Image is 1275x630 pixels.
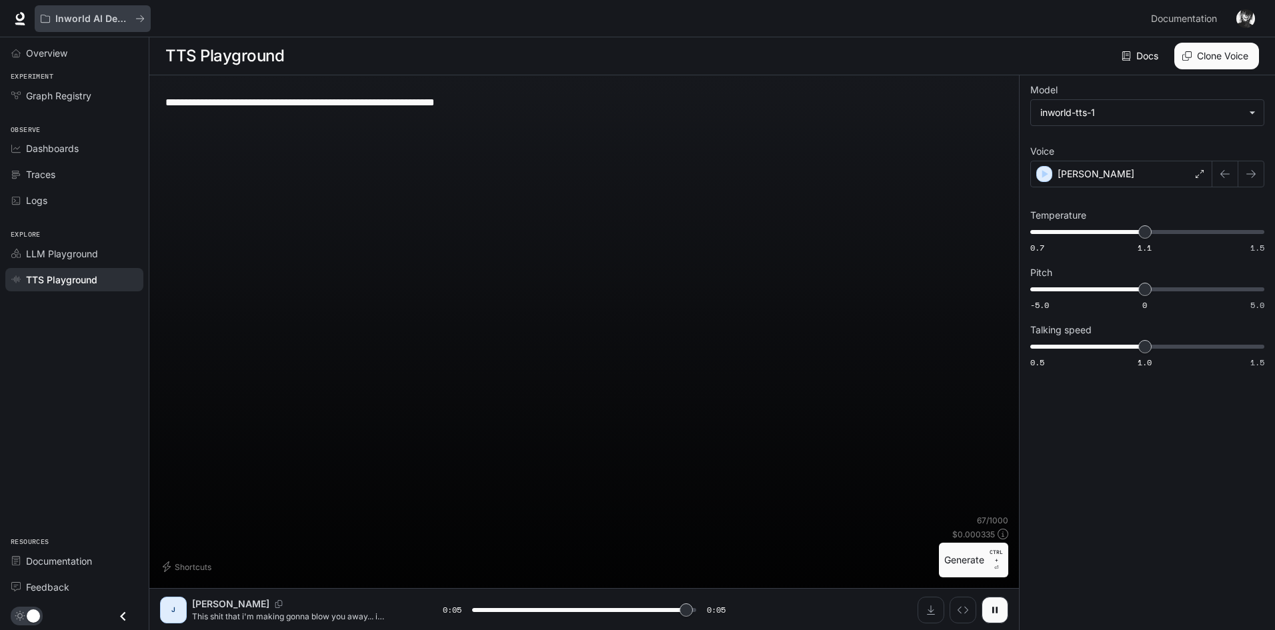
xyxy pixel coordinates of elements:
[192,597,269,611] p: [PERSON_NAME]
[165,43,284,69] h1: TTS Playground
[952,529,995,540] p: $ 0.000335
[5,575,143,599] a: Feedback
[1151,11,1217,27] span: Documentation
[26,141,79,155] span: Dashboards
[707,603,726,617] span: 0:05
[163,599,184,621] div: J
[1030,211,1086,220] p: Temperature
[1142,299,1147,311] span: 0
[990,548,1003,572] p: ⏎
[108,603,138,630] button: Close drawer
[26,193,47,207] span: Logs
[26,273,97,287] span: TTS Playground
[26,46,67,60] span: Overview
[1030,147,1054,156] p: Voice
[5,242,143,265] a: LLM Playground
[939,543,1008,577] button: GenerateCTRL +⏎
[1040,106,1242,119] div: inworld-tts-1
[27,608,40,623] span: Dark mode toggle
[26,580,69,594] span: Feedback
[5,41,143,65] a: Overview
[5,549,143,573] a: Documentation
[918,597,944,623] button: Download audio
[192,611,411,622] p: This shit that i'm making gonna blow you away... i mean...literally
[1138,357,1152,368] span: 1.0
[1030,325,1092,335] p: Talking speed
[1232,5,1259,32] button: User avatar
[443,603,461,617] span: 0:05
[1119,43,1164,69] a: Docs
[1236,9,1255,28] img: User avatar
[5,189,143,212] a: Logs
[1058,167,1134,181] p: [PERSON_NAME]
[1250,242,1264,253] span: 1.5
[950,597,976,623] button: Inspect
[5,137,143,160] a: Dashboards
[990,548,1003,564] p: CTRL +
[1146,5,1227,32] a: Documentation
[977,515,1008,526] p: 67 / 1000
[26,167,55,181] span: Traces
[5,84,143,107] a: Graph Registry
[269,600,288,608] button: Copy Voice ID
[1030,85,1058,95] p: Model
[55,13,130,25] p: Inworld AI Demos
[1250,299,1264,311] span: 5.0
[26,247,98,261] span: LLM Playground
[5,163,143,186] a: Traces
[1138,242,1152,253] span: 1.1
[160,556,217,577] button: Shortcuts
[1030,268,1052,277] p: Pitch
[1031,100,1264,125] div: inworld-tts-1
[26,89,91,103] span: Graph Registry
[1030,299,1049,311] span: -5.0
[5,268,143,291] a: TTS Playground
[1030,242,1044,253] span: 0.7
[1030,357,1044,368] span: 0.5
[26,554,92,568] span: Documentation
[1174,43,1259,69] button: Clone Voice
[35,5,151,32] button: All workspaces
[1250,357,1264,368] span: 1.5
